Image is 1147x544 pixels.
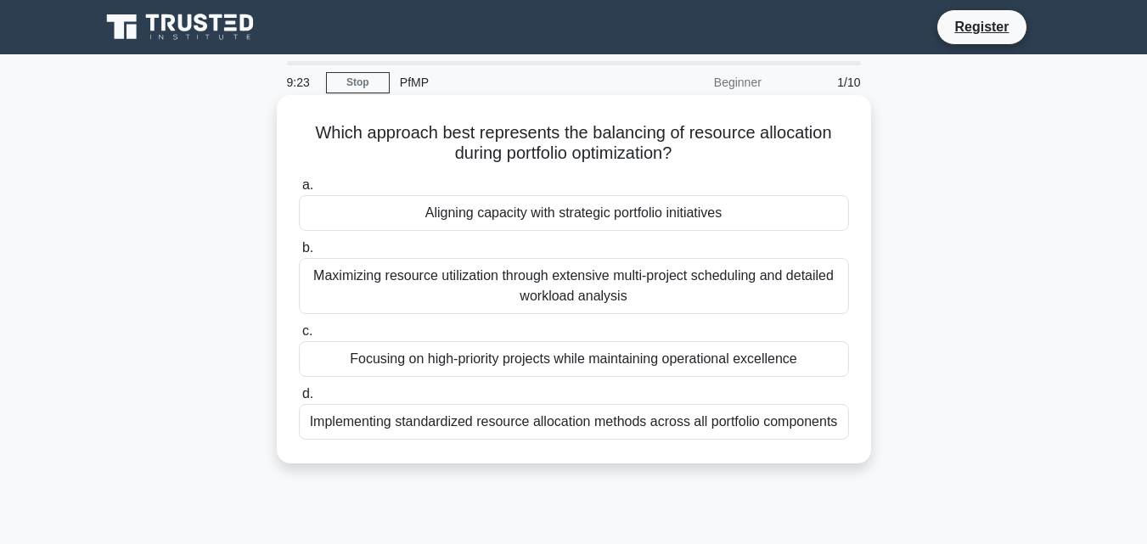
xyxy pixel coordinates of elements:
[302,240,313,255] span: b.
[299,258,849,314] div: Maximizing resource utilization through extensive multi-project scheduling and detailed workload ...
[297,122,851,165] h5: Which approach best represents the balancing of resource allocation during portfolio optimization?
[390,65,623,99] div: PfMP
[326,72,390,93] a: Stop
[772,65,871,99] div: 1/10
[623,65,772,99] div: Beginner
[277,65,326,99] div: 9:23
[299,404,849,440] div: Implementing standardized resource allocation methods across all portfolio components
[299,195,849,231] div: Aligning capacity with strategic portfolio initiatives
[299,341,849,377] div: Focusing on high-priority projects while maintaining operational excellence
[302,386,313,401] span: d.
[944,16,1019,37] a: Register
[302,177,313,192] span: a.
[302,323,312,338] span: c.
